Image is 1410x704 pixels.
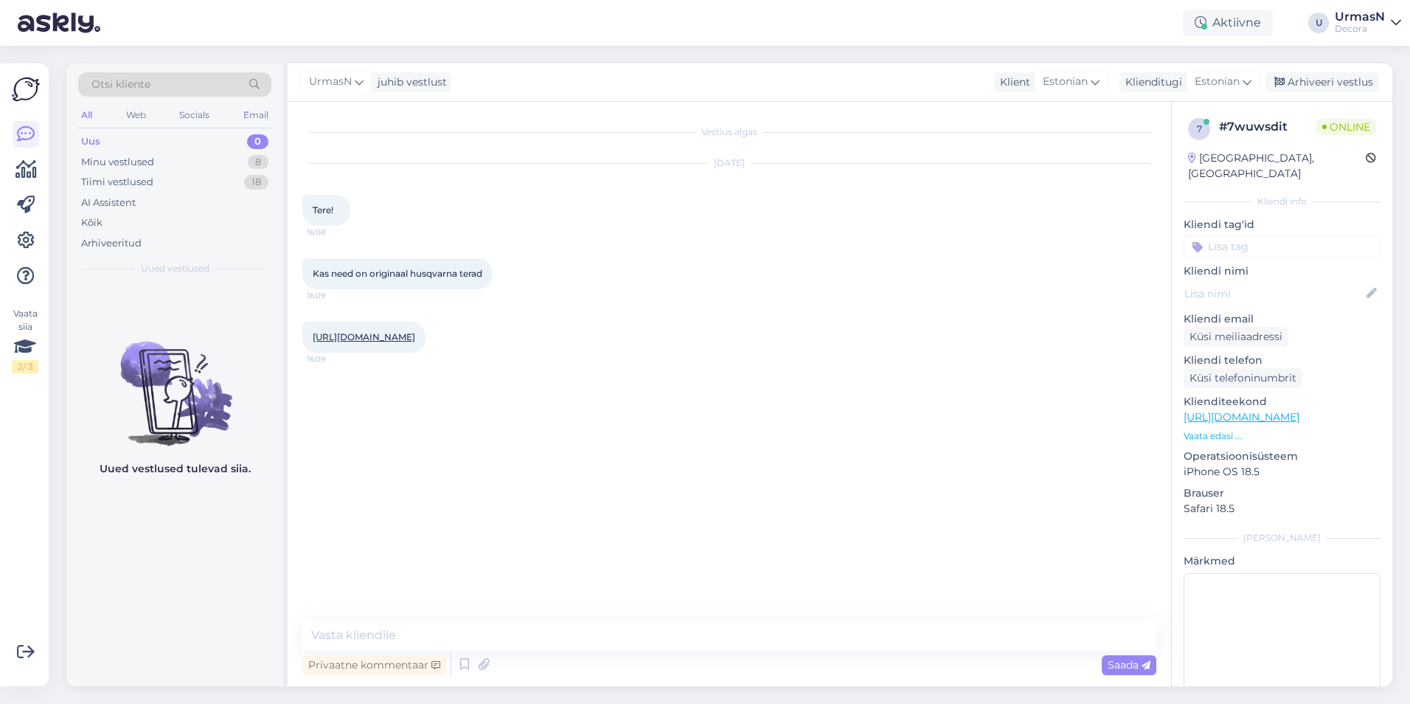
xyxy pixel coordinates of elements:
[1184,449,1381,464] p: Operatsioonisüsteem
[1184,353,1381,368] p: Kliendi telefon
[1316,119,1376,135] span: Online
[1184,286,1364,302] input: Lisa nimi
[12,360,38,373] div: 2 / 3
[1184,486,1381,501] p: Brauser
[1184,501,1381,517] p: Safari 18.5
[1184,464,1381,480] p: iPhone OS 18.5
[994,75,1030,90] div: Klient
[302,156,1156,170] div: [DATE]
[302,125,1156,139] div: Vestlus algas
[1335,11,1401,35] a: UrmasNDecora
[1219,118,1316,136] div: # 7wuwsdit
[309,74,352,90] span: UrmasN
[81,155,154,170] div: Minu vestlused
[141,262,209,275] span: Uued vestlused
[313,268,482,279] span: Kas need on originaal husqvarna terad
[248,155,268,170] div: 8
[313,331,415,342] a: [URL][DOMAIN_NAME]
[1184,410,1299,424] a: [URL][DOMAIN_NAME]
[1184,368,1302,388] div: Küsi telefoninumbrit
[1265,72,1379,92] div: Arhiveeri vestlus
[1108,658,1150,672] span: Saada
[1043,74,1088,90] span: Estonian
[1184,327,1288,347] div: Küsi meiliaadressi
[1119,75,1182,90] div: Klienditugi
[1184,553,1381,569] p: Märkmed
[100,461,251,477] p: Uued vestlused tulevad siia.
[307,353,362,365] span: 16:09
[12,75,40,103] img: Askly Logo
[81,175,153,190] div: Tiimi vestlused
[81,134,100,149] div: Uus
[12,307,38,373] div: Vaata siia
[307,290,362,301] span: 16:09
[81,196,136,210] div: AI Assistent
[1184,311,1381,327] p: Kliendi email
[1188,151,1366,182] div: [GEOGRAPHIC_DATA], [GEOGRAPHIC_DATA]
[372,75,447,90] div: juhib vestlust
[244,175,268,190] div: 18
[91,77,150,92] span: Otsi kliente
[1335,11,1385,23] div: UrmasN
[1308,13,1329,33] div: U
[307,227,362,238] span: 16:08
[123,106,149,125] div: Web
[1184,429,1381,443] p: Vaata edasi ...
[240,106,271,125] div: Email
[1184,235,1381,258] input: Lisa tag
[1184,217,1381,232] p: Kliendi tag'id
[1184,195,1381,208] div: Kliendi info
[81,236,142,251] div: Arhiveeritud
[81,215,103,230] div: Kõik
[302,655,446,675] div: Privaatne kommentaar
[1184,394,1381,410] p: Klienditeekond
[1197,123,1202,134] span: 7
[78,106,95,125] div: All
[247,134,268,149] div: 0
[1184,531,1381,545] div: [PERSON_NAME]
[176,106,212,125] div: Socials
[1183,10,1273,36] div: Aktiivne
[1184,263,1381,279] p: Kliendi nimi
[66,315,283,448] img: No chats
[1335,23,1385,35] div: Decora
[1195,74,1240,90] span: Estonian
[313,204,333,215] span: Tere!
